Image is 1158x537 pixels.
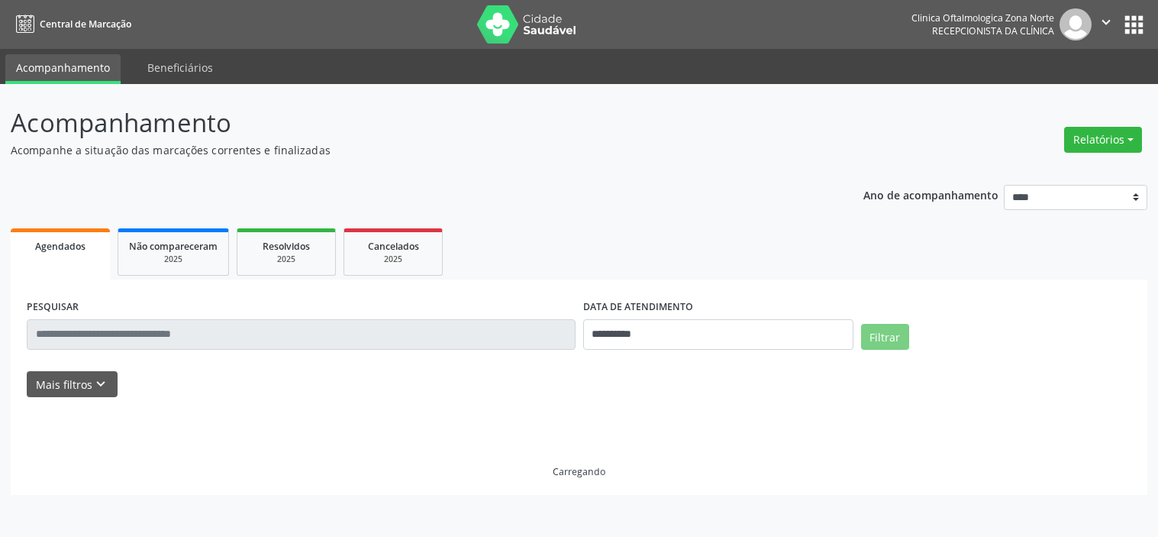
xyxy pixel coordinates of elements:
[11,142,806,158] p: Acompanhe a situação das marcações correntes e finalizadas
[11,11,131,37] a: Central de Marcação
[368,240,419,253] span: Cancelados
[35,240,85,253] span: Agendados
[583,296,693,319] label: DATA DE ATENDIMENTO
[129,254,218,265] div: 2025
[932,24,1054,37] span: Recepcionista da clínica
[92,376,109,393] i: keyboard_arrow_down
[355,254,431,265] div: 2025
[40,18,131,31] span: Central de Marcação
[27,296,79,319] label: PESQUISAR
[27,371,118,398] button: Mais filtroskeyboard_arrow_down
[11,104,806,142] p: Acompanhamento
[137,54,224,81] a: Beneficiários
[248,254,324,265] div: 2025
[1121,11,1147,38] button: apps
[5,54,121,84] a: Acompanhamento
[911,11,1054,24] div: Clinica Oftalmologica Zona Norte
[863,185,998,204] p: Ano de acompanhamento
[553,465,605,478] div: Carregando
[1092,8,1121,40] button: 
[1060,8,1092,40] img: img
[129,240,218,253] span: Não compareceram
[1064,127,1142,153] button: Relatórios
[1098,14,1114,31] i: 
[861,324,909,350] button: Filtrar
[263,240,310,253] span: Resolvidos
